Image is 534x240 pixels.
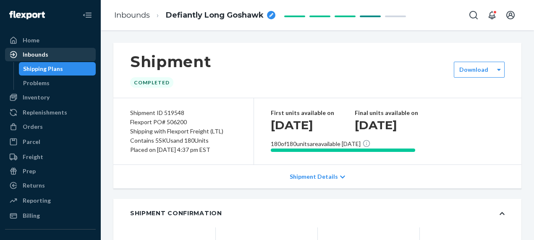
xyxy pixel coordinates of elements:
[23,196,51,205] div: Reporting
[271,108,355,117] p: First units available on
[23,211,40,220] div: Billing
[130,209,222,217] div: Shipment Confirmation
[355,108,439,117] p: Final units available on
[130,136,237,145] div: Contains 5 SKUs and 180 Units
[130,53,211,70] h1: Shipment
[9,11,45,19] img: Flexport logo
[5,34,96,47] a: Home
[23,65,63,73] div: Shipping Plans
[23,181,45,190] div: Returns
[23,108,67,117] div: Replenishments
[5,135,96,149] a: Parcel
[5,194,96,207] a: Reporting
[271,149,415,152] div: Available now 180
[355,117,439,133] h1: [DATE]
[23,50,48,59] div: Inbounds
[5,106,96,119] a: Replenishments
[23,123,43,131] div: Orders
[459,65,488,74] label: Download
[5,179,96,192] a: Returns
[19,76,96,90] a: Problems
[290,172,338,181] p: Shipment Details
[23,153,43,161] div: Freight
[271,117,355,133] h1: [DATE]
[18,6,36,13] span: Chat
[5,120,96,133] a: Orders
[130,77,173,88] div: Completed
[5,150,96,164] a: Freight
[23,167,36,175] div: Prep
[5,48,96,61] a: Inbounds
[502,7,519,23] button: Open account menu
[484,7,500,23] button: Open notifications
[23,36,39,44] div: Home
[23,93,50,102] div: Inventory
[79,7,96,23] button: Close Navigation
[5,209,96,222] a: Billing
[130,145,237,154] div: Placed on [DATE] 4:37 pm EST
[5,164,96,178] a: Prep
[271,139,361,149] p: 180 of 180 units are available [DATE]
[23,79,50,87] div: Problems
[19,62,96,76] a: Shipping Plans
[130,117,237,127] div: Flexport PO# 506200
[465,7,482,23] button: Open Search Box
[130,127,237,136] div: Shipping with Flexport Freight (LTL)
[107,3,282,28] ol: breadcrumbs
[23,138,40,146] div: Parcel
[5,91,96,104] a: Inventory
[114,10,150,20] a: Inbounds
[130,108,237,117] div: Shipment ID 519548
[166,10,264,21] span: Defiantly Long Goshawk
